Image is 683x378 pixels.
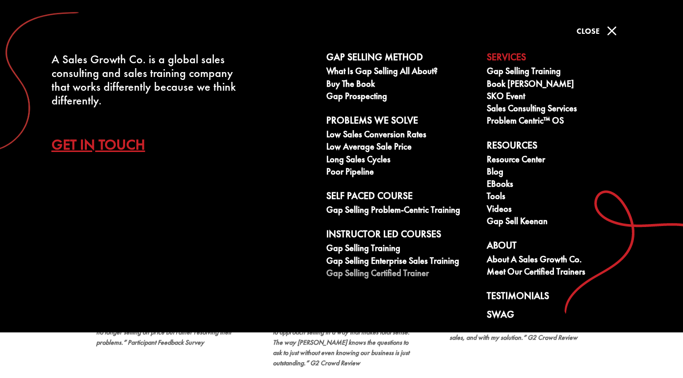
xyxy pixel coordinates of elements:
[487,79,636,91] a: Book [PERSON_NAME]
[449,312,579,342] span: Understanding the psychology of sales, what is my buyer trying to achieve during the sales, and w...
[52,127,160,161] a: Get In Touch
[326,190,476,205] a: Self Paced Course
[487,66,636,78] a: Gap Selling Training
[487,167,636,179] a: Blog
[487,91,636,103] a: SKO Event
[487,103,636,116] a: Sales Consulting Services
[487,204,636,216] a: Videos
[326,79,476,91] a: Buy The Book
[326,66,476,78] a: What is Gap Selling all about?
[487,309,636,324] a: Swag
[326,115,476,129] a: Problems We Solve
[487,51,636,66] a: Services
[487,240,636,254] a: About
[487,267,636,279] a: Meet our Certified Trainers
[326,91,476,103] a: Gap Prospecting
[487,154,636,167] a: Resource Center
[487,290,636,305] a: Testimonials
[326,129,476,142] a: Low Sales Conversion Rates
[487,191,636,203] a: Tools
[487,179,636,191] a: eBooks
[326,51,476,66] a: Gap Selling Method
[326,228,476,243] a: Instructor Led Courses
[52,52,250,107] div: A Sales Growth Co. is a global sales consulting and sales training company that works differently...
[602,21,622,41] span: M
[577,26,600,36] span: Close
[487,216,636,228] a: Gap Sell Keenan
[326,256,476,268] a: Gap Selling Enterprise Sales Training
[326,154,476,167] a: Long Sales Cycles
[326,142,476,154] a: Low Average Sale Price
[326,205,476,217] a: Gap Selling Problem-Centric Training
[326,268,476,280] a: Gap Selling Certified Trainer
[487,116,636,128] a: Problem Centric™ OS
[487,254,636,267] a: About A Sales Growth Co.
[326,167,476,179] a: Poor Pipeline
[487,140,636,154] a: Resources
[326,243,476,255] a: Gap Selling Training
